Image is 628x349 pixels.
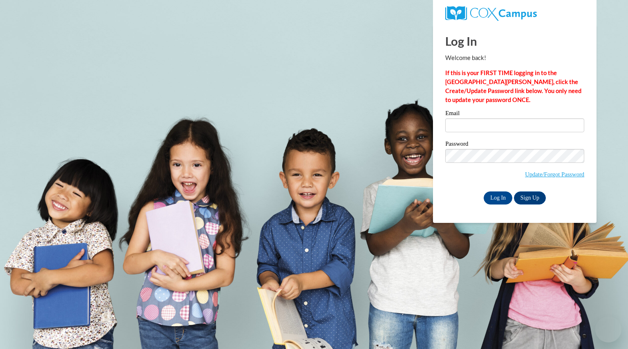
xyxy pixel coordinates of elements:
[445,69,581,103] strong: If this is your FIRST TIME logging in to the [GEOGRAPHIC_DATA][PERSON_NAME], click the Create/Upd...
[445,53,584,62] p: Welcome back!
[445,6,537,21] img: COX Campus
[445,6,584,21] a: COX Campus
[484,191,512,205] input: Log In
[445,33,584,49] h1: Log In
[595,316,621,342] iframe: Button to launch messaging window
[445,110,584,118] label: Email
[445,141,584,149] label: Password
[525,171,584,178] a: Update/Forgot Password
[514,191,546,205] a: Sign Up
